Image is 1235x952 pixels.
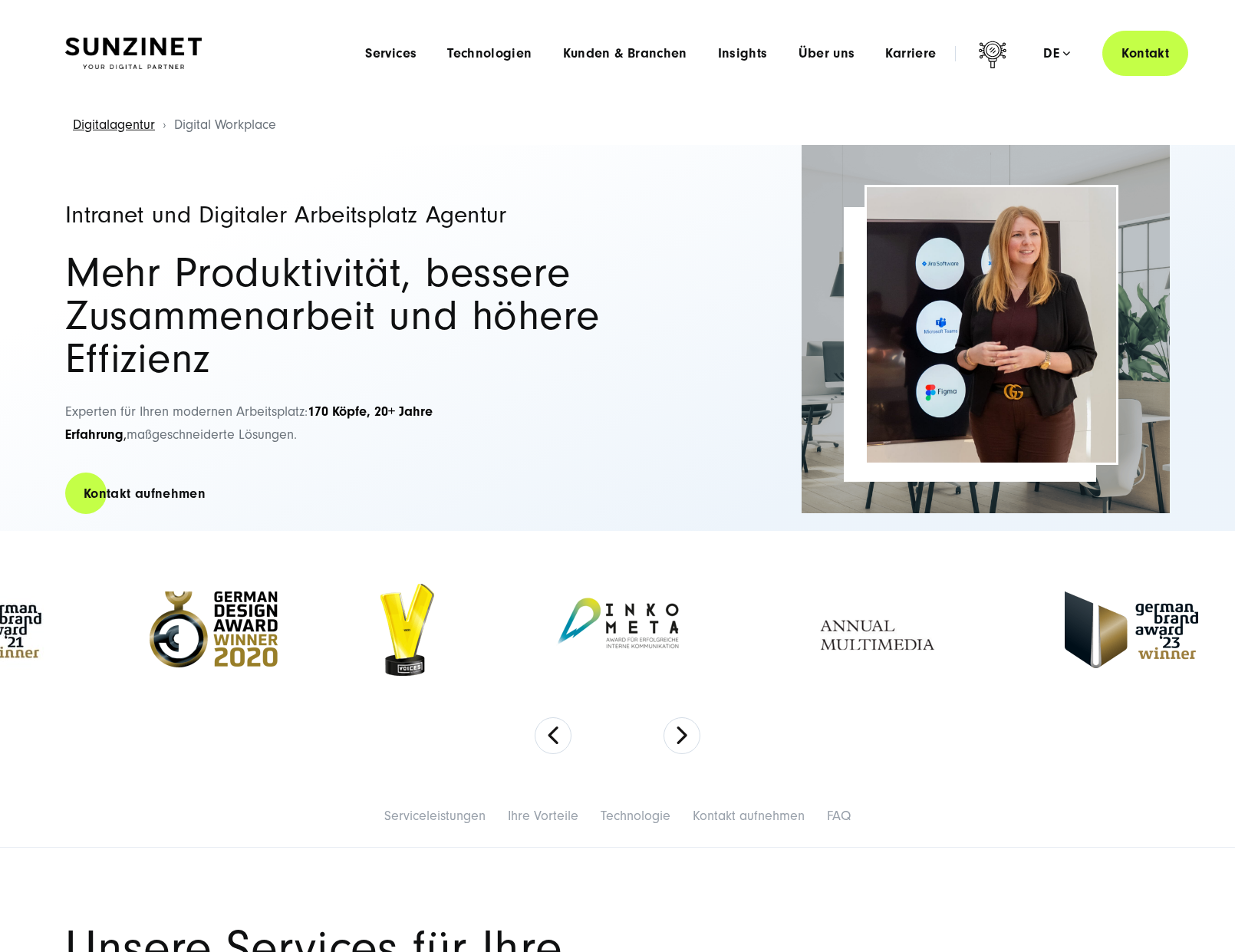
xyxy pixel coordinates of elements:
h2: Mehr Produktivität, bessere Zusammenarbeit und höhere Effizienz [65,252,602,380]
img: German Design Award Winner 2020 - Full Service Digitalagentur SUNZINET [150,591,278,667]
span: Digital Workplace [174,117,276,133]
a: Über uns [799,46,855,61]
p: E [65,400,602,447]
button: Next [664,717,700,754]
button: Previous [535,717,571,754]
a: Kontakt [1102,31,1188,76]
img: German Brand Award 2023 Winner - Full Service digital agentur SUNZINET [1065,591,1198,668]
img: Intranet und Digitaler Arbeitsplatz Agentur Header | Mitarbeiterin präsentiert etwas vor dem Bild... [867,187,1116,463]
a: Technologie [601,808,670,824]
a: Serviceleistungen [384,808,486,824]
img: Inkometa Award für interne Kommunikation - Full Service Digitalagentur SUNZINET [537,584,698,676]
img: Full-Service Digitalagentur SUNZINET - Digitaler Arbeitsplatz Agentur_2 [802,145,1170,513]
img: Annual Multimedia Awards - Full Service Digitalagentur SUNZINET [801,584,962,676]
a: Ihre Vorteile [508,808,578,824]
a: Kontakt aufnehmen [65,472,224,516]
h1: Intranet und Digitaler Arbeitsplatz Agentur [65,203,602,227]
a: Insights [718,46,768,61]
a: Technologien [447,46,532,61]
a: Kontakt aufnehmen [693,808,805,824]
a: Digitalagentur [73,117,155,133]
div: de [1043,46,1070,61]
a: Kunden & Branchen [563,46,687,61]
span: xperten für Ihren modernen Arbeitsplatz: maßgeschneiderte Lösungen. [65,404,433,443]
img: Staffbase Voices - Bestes Team für interne Kommunikation Award Winner [380,584,434,676]
img: SUNZINET Full Service Digital Agentur [65,38,202,70]
a: FAQ [827,808,851,824]
a: Services [365,46,417,61]
a: Karriere [885,46,936,61]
